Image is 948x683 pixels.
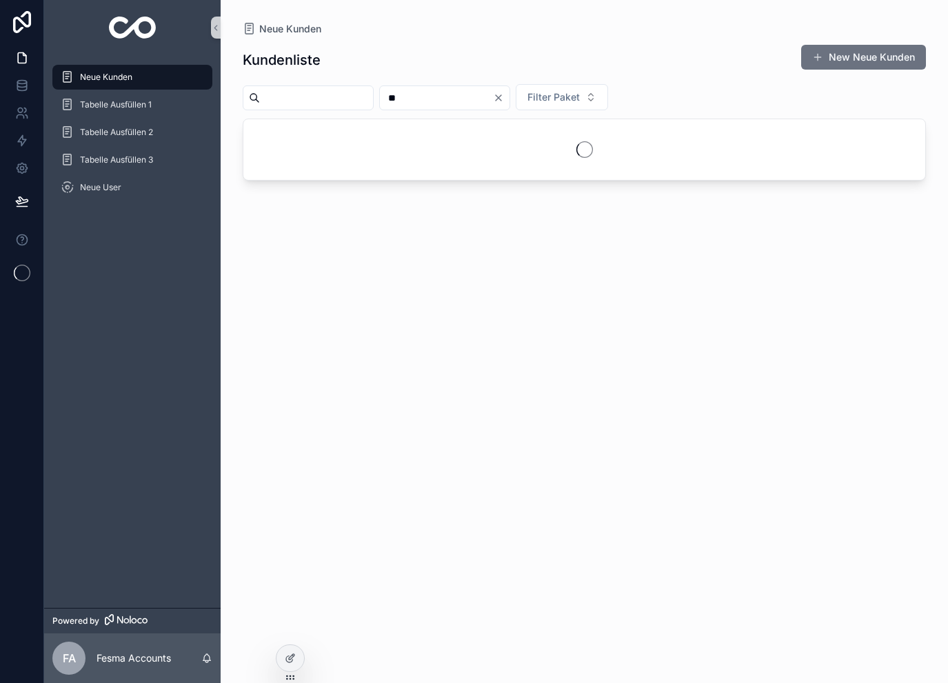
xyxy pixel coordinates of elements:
[44,55,221,218] div: scrollable content
[801,45,926,70] button: New Neue Kunden
[109,17,157,39] img: App logo
[80,154,153,165] span: Tabelle Ausfüllen 3
[52,147,212,172] a: Tabelle Ausfüllen 3
[52,615,99,626] span: Powered by
[243,22,321,36] a: Neue Kunden
[52,92,212,117] a: Tabelle Ausfüllen 1
[63,650,76,666] span: FA
[52,175,212,200] a: Neue User
[527,90,580,104] span: Filter Paket
[259,22,321,36] span: Neue Kunden
[80,182,121,193] span: Neue User
[52,120,212,145] a: Tabelle Ausfüllen 2
[52,65,212,90] a: Neue Kunden
[516,84,608,110] button: Select Button
[97,651,171,665] p: Fesma Accounts
[493,92,510,103] button: Clear
[243,50,321,70] h1: Kundenliste
[80,99,152,110] span: Tabelle Ausfüllen 1
[80,127,153,138] span: Tabelle Ausfüllen 2
[80,72,132,83] span: Neue Kunden
[44,608,221,633] a: Powered by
